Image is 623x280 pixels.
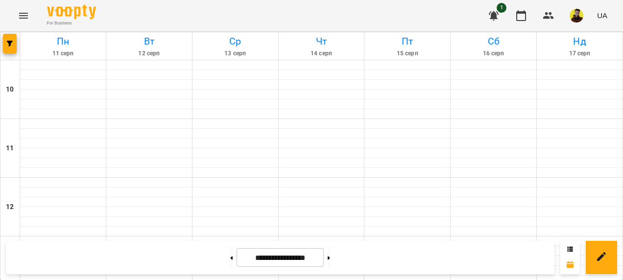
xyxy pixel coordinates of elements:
img: Voopty Logo [47,5,96,19]
button: UA [593,6,611,24]
h6: 12 серп [108,49,191,58]
span: For Business [47,20,96,26]
h6: 10 [6,84,14,95]
h6: Нд [538,34,621,49]
h6: 11 [6,143,14,154]
h6: 17 серп [538,49,621,58]
span: UA [597,10,607,21]
img: 7fb6181a741ed67b077bc5343d522ced.jpg [570,9,583,23]
h6: 14 серп [280,49,363,58]
h6: 16 серп [452,49,535,58]
h6: Чт [280,34,363,49]
h6: 12 [6,202,14,212]
h6: 13 серп [194,49,277,58]
h6: Сб [452,34,535,49]
h6: 11 серп [22,49,104,58]
span: 1 [497,3,506,13]
h6: 15 серп [366,49,449,58]
h6: Пт [366,34,449,49]
h6: Пн [22,34,104,49]
h6: Ср [194,34,277,49]
h6: Вт [108,34,191,49]
button: Menu [12,4,35,27]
